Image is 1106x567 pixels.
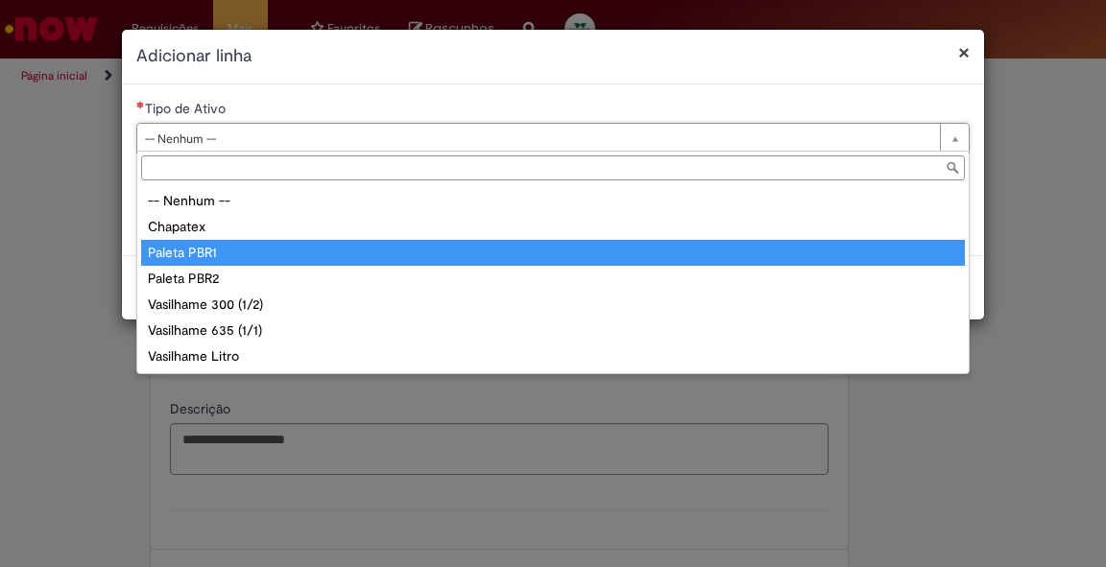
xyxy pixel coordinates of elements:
div: Vasilhame 635 (1/1) [141,318,965,343]
ul: Tipo de Ativo [137,184,969,373]
div: Paleta PBR2 [141,266,965,292]
div: Vasilhame Litro [141,343,965,369]
div: Chapatex [141,214,965,240]
div: Vasilhame 300 (1/2) [141,292,965,318]
div: -- Nenhum -- [141,188,965,214]
div: Paleta PBR1 [141,240,965,266]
